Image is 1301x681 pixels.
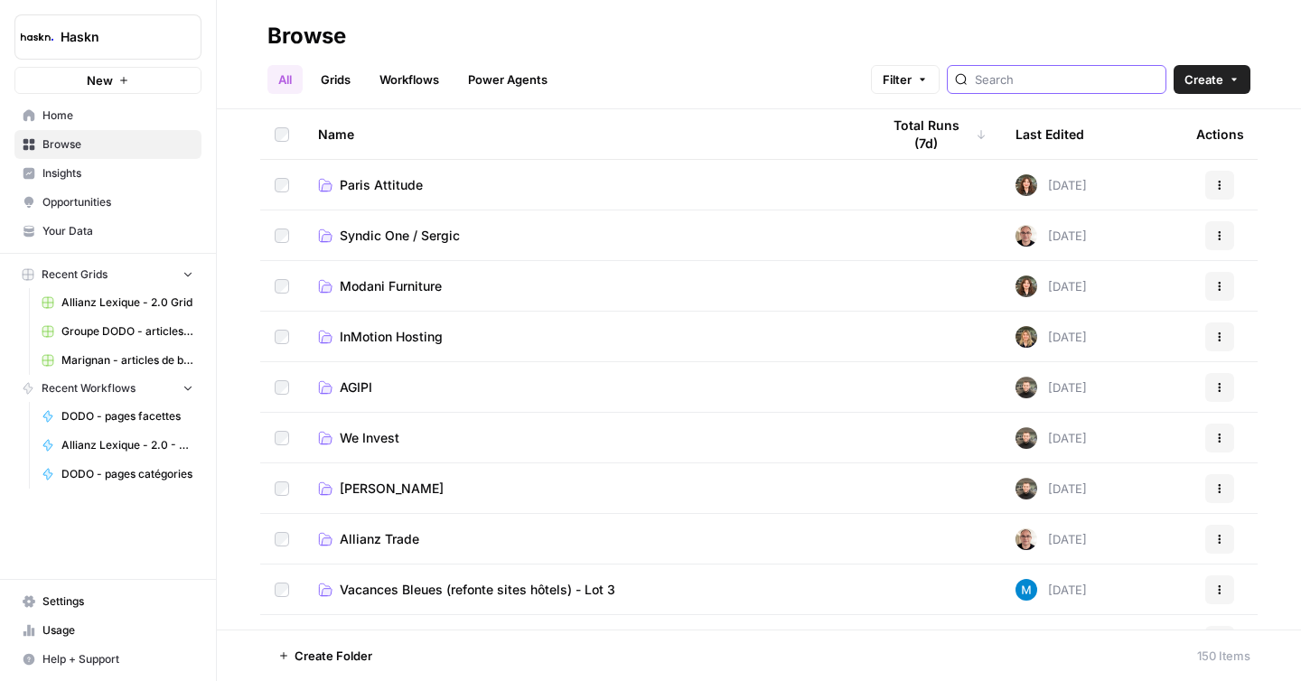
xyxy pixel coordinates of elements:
button: New [14,67,201,94]
a: Workflows [369,65,450,94]
a: Groupe DODO - articles de blog Grid [33,317,201,346]
img: udf09rtbz9abwr5l4z19vkttxmie [1016,427,1037,449]
a: DODO - pages facettes [33,402,201,431]
span: Syndic One / Sergic [340,227,460,245]
a: Power Agents [457,65,558,94]
span: Recent Grids [42,266,108,283]
span: Recent Workflows [42,380,136,396]
img: 1zy2mh8b6ibtdktd6l3x6modsp44 [1016,630,1037,651]
div: [DATE] [1016,528,1087,550]
span: Allianz Trade [340,530,419,548]
img: udf09rtbz9abwr5l4z19vkttxmie [1016,377,1037,398]
div: [DATE] [1016,225,1087,247]
span: Settings [42,593,193,610]
a: AGIPI [318,378,851,396]
button: Help + Support [14,645,201,674]
span: Allianz Lexique - 2.0 Grid [61,294,193,311]
img: ziyu4k121h9vid6fczkx3ylgkuqx [1016,326,1037,348]
a: Syndic One / Sergic [318,227,851,245]
a: Insights [14,159,201,188]
a: Your Data [14,217,201,246]
span: Opportunities [42,194,193,210]
div: [DATE] [1016,326,1087,348]
div: [DATE] [1016,427,1087,449]
span: Help + Support [42,651,193,667]
a: Opportunities [14,188,201,217]
img: xlx1vc11lo246mpl6i14p9z1ximr [1016,579,1037,601]
span: Vacances Bleues (refonte sites hôtels) - Lot 3 [340,581,615,599]
a: Home [14,101,201,130]
a: All [267,65,303,94]
button: Filter [871,65,940,94]
span: New [87,71,113,89]
span: Haskn [61,28,170,46]
span: InMotion Hosting [340,328,443,346]
div: [DATE] [1016,174,1087,196]
button: Create [1174,65,1250,94]
span: Create Folder [295,647,372,665]
div: Name [318,109,851,159]
button: Recent Workflows [14,375,201,402]
a: Usage [14,616,201,645]
button: Recent Grids [14,261,201,288]
span: We Invest [340,429,399,447]
img: 7vx8zh0uhckvat9sl0ytjj9ndhgk [1016,225,1037,247]
div: Browse [267,22,346,51]
span: Home [42,107,193,124]
img: 7vx8zh0uhckvat9sl0ytjj9ndhgk [1016,528,1037,550]
a: Allianz Lexique - 2.0 Grid [33,288,201,317]
a: Grids [310,65,361,94]
span: DODO - pages catégories [61,466,193,482]
span: Modani Furniture [340,277,442,295]
span: Paris Attitude [340,176,423,194]
div: [DATE] [1016,478,1087,499]
button: Create Folder [267,641,383,670]
div: Total Runs (7d) [880,109,987,159]
input: Search [975,70,1158,89]
a: Allianz Lexique - 2.0 - Habitation - août 2025 [33,431,201,460]
span: Browse [42,136,193,153]
span: Your Data [42,223,193,239]
span: DODO - pages facettes [61,408,193,424]
a: We Invest [318,429,851,447]
span: AGIPI [340,378,372,396]
div: [DATE] [1016,630,1087,651]
div: [DATE] [1016,275,1087,297]
span: Insights [42,165,193,182]
a: InMotion Hosting [318,328,851,346]
div: Actions [1196,109,1244,159]
a: DODO - pages catégories [33,460,201,489]
a: [PERSON_NAME] [318,480,851,498]
div: Last Edited [1016,109,1084,159]
a: Allianz Trade [318,530,851,548]
div: [DATE] [1016,377,1087,398]
a: Vacances Bleues (refonte sites hôtels) - Lot 3 [318,581,851,599]
img: wbc4lf7e8no3nva14b2bd9f41fnh [1016,275,1037,297]
span: Usage [42,622,193,639]
img: Haskn Logo [21,21,53,53]
div: [DATE] [1016,579,1087,601]
span: Allianz Lexique - 2.0 - Habitation - août 2025 [61,437,193,453]
a: Settings [14,587,201,616]
span: Groupe DODO - articles de blog Grid [61,323,193,340]
span: Filter [883,70,912,89]
div: 150 Items [1197,647,1250,665]
a: Browse [14,130,201,159]
span: [PERSON_NAME] [340,480,444,498]
a: Marignan - articles de blog Grid [33,346,201,375]
a: Paris Attitude [318,176,851,194]
span: Create [1184,70,1223,89]
img: udf09rtbz9abwr5l4z19vkttxmie [1016,478,1037,499]
span: Marignan - articles de blog Grid [61,352,193,368]
a: Modani Furniture [318,277,851,295]
button: Workspace: Haskn [14,14,201,60]
img: wbc4lf7e8no3nva14b2bd9f41fnh [1016,174,1037,196]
